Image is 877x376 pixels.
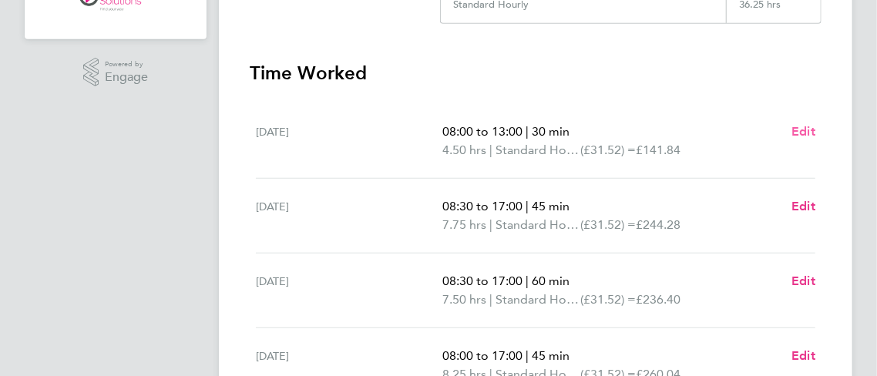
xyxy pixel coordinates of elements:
[526,124,529,139] span: |
[442,348,523,363] span: 08:00 to 17:00
[442,292,486,307] span: 7.50 hrs
[791,348,815,363] span: Edit
[791,274,815,288] span: Edit
[256,197,442,234] div: [DATE]
[526,199,529,213] span: |
[791,199,815,213] span: Edit
[442,274,523,288] span: 08:30 to 17:00
[636,292,680,307] span: £236.40
[532,124,570,139] span: 30 min
[442,143,486,157] span: 4.50 hrs
[791,197,815,216] a: Edit
[489,292,492,307] span: |
[526,274,529,288] span: |
[105,58,148,71] span: Powered by
[496,290,580,309] span: Standard Hourly
[580,217,636,232] span: (£31.52) =
[83,58,149,87] a: Powered byEngage
[532,348,570,363] span: 45 min
[496,216,580,234] span: Standard Hourly
[580,292,636,307] span: (£31.52) =
[489,217,492,232] span: |
[496,141,580,159] span: Standard Hourly
[580,143,636,157] span: (£31.52) =
[791,272,815,290] a: Edit
[636,217,680,232] span: £244.28
[791,124,815,139] span: Edit
[791,123,815,141] a: Edit
[532,274,570,288] span: 60 min
[442,217,486,232] span: 7.75 hrs
[105,71,148,84] span: Engage
[256,123,442,159] div: [DATE]
[526,348,529,363] span: |
[791,347,815,365] a: Edit
[442,124,523,139] span: 08:00 to 13:00
[532,199,570,213] span: 45 min
[442,199,523,213] span: 08:30 to 17:00
[250,61,822,86] h3: Time Worked
[489,143,492,157] span: |
[256,272,442,309] div: [DATE]
[636,143,680,157] span: £141.84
